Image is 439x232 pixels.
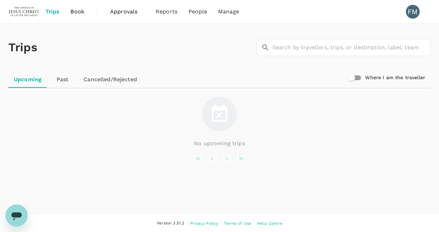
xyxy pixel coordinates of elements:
a: Past [47,71,78,88]
a: Help Centre [257,220,282,227]
div: FM [406,5,420,19]
p: No upcoming trips [194,139,245,148]
span: Approvals [110,8,145,16]
span: People [188,8,207,16]
span: Trips [46,8,60,16]
span: Privacy Policy [190,221,218,226]
span: Version 3.51.2 [157,220,184,227]
a: Upcoming [8,71,47,88]
span: Help Centre [257,221,282,226]
iframe: Button to launch messaging window [6,204,28,226]
h6: Where I am the traveller [365,74,425,82]
span: Reports [156,8,177,16]
a: Terms of Use [224,220,251,227]
a: Cancelled/Rejected [78,71,143,88]
nav: pagination navigation [191,153,248,164]
span: Manage [218,8,239,16]
input: Search by travellers, trips, or destination, label, team [272,39,431,56]
img: The Malaysian Church of Jesus Christ of Latter-day Saints [8,4,40,19]
h1: Trips [8,24,37,71]
a: Privacy Policy [190,220,218,227]
span: Terms of Use [224,221,251,226]
span: Book [70,8,84,16]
